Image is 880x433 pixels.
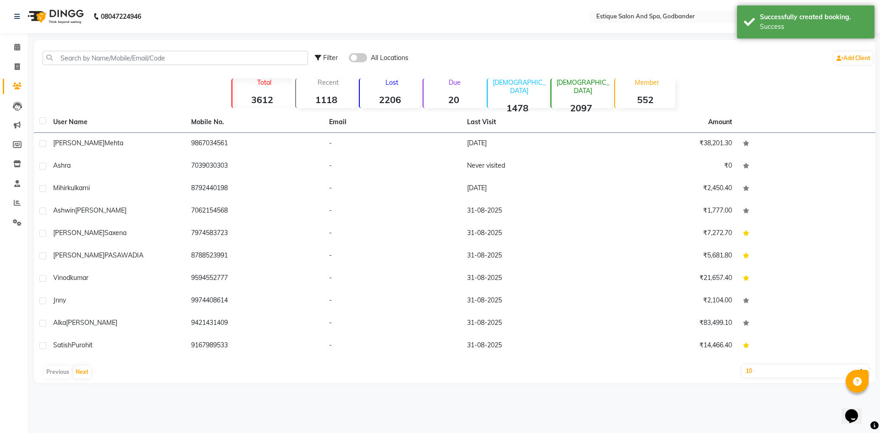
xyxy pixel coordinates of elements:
[53,251,104,259] span: [PERSON_NAME]
[186,335,324,357] td: 9167989533
[296,94,356,105] strong: 1118
[324,290,462,312] td: -
[70,274,88,282] span: kumar
[101,4,141,29] b: 08047224946
[300,78,356,87] p: Recent
[599,245,737,268] td: ₹5,681.80
[71,341,93,349] span: Purohit
[53,229,104,237] span: [PERSON_NAME]
[75,206,126,214] span: [PERSON_NAME]
[324,133,462,155] td: -
[324,312,462,335] td: -
[462,155,599,178] td: Never visited
[53,318,66,327] span: Alka
[186,112,324,133] th: Mobile No.
[488,102,548,114] strong: 1478
[599,312,737,335] td: ₹83,499.10
[703,112,737,132] th: Amount
[599,223,737,245] td: ₹7,272.70
[423,94,484,105] strong: 20
[186,290,324,312] td: 9974408614
[236,78,292,87] p: Total
[619,78,675,87] p: Member
[53,206,75,214] span: ashwin
[491,78,548,95] p: [DEMOGRAPHIC_DATA]
[599,335,737,357] td: ₹14,466.40
[834,52,873,65] a: Add Client
[599,133,737,155] td: ₹38,201.30
[462,312,599,335] td: 31-08-2025
[186,178,324,200] td: 8792440198
[841,396,871,424] iframe: chat widget
[23,4,86,29] img: logo
[104,229,126,237] span: Saxena
[66,318,117,327] span: [PERSON_NAME]
[599,178,737,200] td: ₹2,450.40
[462,290,599,312] td: 31-08-2025
[760,22,868,32] div: Success
[324,335,462,357] td: -
[555,78,611,95] p: [DEMOGRAPHIC_DATA]
[760,12,868,22] div: Successfully created booking.
[104,139,123,147] span: mehta
[360,94,420,105] strong: 2206
[599,268,737,290] td: ₹21,657.40
[53,161,71,170] span: ashra
[462,335,599,357] td: 31-08-2025
[462,133,599,155] td: [DATE]
[324,223,462,245] td: -
[551,102,611,114] strong: 2097
[425,78,484,87] p: Due
[363,78,420,87] p: Lost
[186,200,324,223] td: 7062154568
[43,51,308,65] input: Search by Name/Mobile/Email/Code
[462,112,599,133] th: Last Visit
[53,184,67,192] span: mihir
[599,155,737,178] td: ₹0
[186,245,324,268] td: 8788523991
[324,155,462,178] td: -
[462,200,599,223] td: 31-08-2025
[73,366,91,378] button: Next
[599,200,737,223] td: ₹1,777.00
[324,268,462,290] td: -
[53,139,104,147] span: [PERSON_NAME]
[67,184,90,192] span: kulkarni
[324,200,462,223] td: -
[104,251,143,259] span: PASAWADIA
[186,268,324,290] td: 9594552777
[186,223,324,245] td: 7974583723
[324,245,462,268] td: -
[371,53,408,63] span: All Locations
[462,268,599,290] td: 31-08-2025
[599,290,737,312] td: ₹2,104.00
[186,312,324,335] td: 9421431409
[186,133,324,155] td: 9867034561
[462,223,599,245] td: 31-08-2025
[462,245,599,268] td: 31-08-2025
[48,112,186,133] th: User Name
[615,94,675,105] strong: 552
[232,94,292,105] strong: 3612
[53,274,70,282] span: vinod
[462,178,599,200] td: [DATE]
[323,54,338,62] span: Filter
[186,155,324,178] td: 7039030303
[53,296,66,304] span: jnny
[324,178,462,200] td: -
[324,112,462,133] th: Email
[53,341,71,349] span: Satish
